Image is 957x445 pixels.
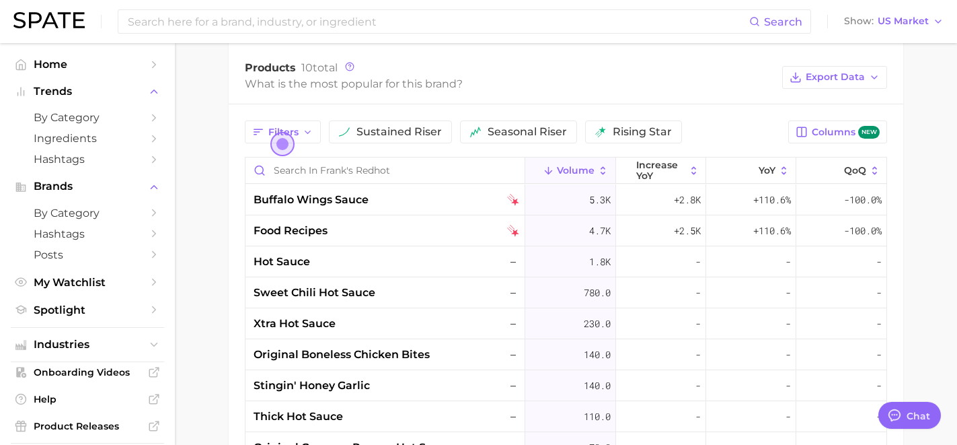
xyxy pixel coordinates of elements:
span: - [695,254,701,270]
a: by Category [11,203,164,224]
button: xtra hot sauce–230.0--- [245,308,886,339]
a: Ingredients [11,128,164,149]
span: - [786,254,791,270]
span: YoY [759,165,775,176]
span: Show [844,18,874,25]
span: stingin' honey garlic [254,378,370,394]
button: Columnsnew [788,121,887,143]
span: sustained riser [356,127,442,137]
img: seasonal riser [470,127,481,137]
span: Trends [34,85,141,98]
span: buffalo wings sauce [254,192,369,208]
span: -100.0% [844,192,882,208]
span: US Market [878,18,929,25]
button: sweet chili hot sauce–780.0--- [245,277,886,308]
span: Onboarding Videos [34,366,141,378]
a: Posts [11,244,164,265]
button: Export Data [782,66,887,89]
span: +2.8k [674,192,701,208]
span: 140.0 [584,378,611,394]
span: - [876,316,882,332]
a: by Category [11,107,164,128]
button: buffalo wings saucefalling star5.3k+2.8k+110.6%-100.0% [245,184,886,215]
span: Hashtags [34,228,141,240]
span: – [507,347,519,363]
span: 110.0 [584,409,611,425]
span: hot sauce [254,254,310,270]
span: +110.6% [753,192,791,208]
span: My Watchlist [34,276,141,289]
img: SPATE [13,12,85,28]
span: Product Releases [34,420,141,432]
button: ShowUS Market [841,13,947,30]
span: by Category [34,207,141,219]
button: Trends [11,81,164,102]
span: xtra hot sauce [254,316,336,332]
span: 1.8k [589,254,611,270]
span: - [876,409,882,425]
button: increase YoY [616,158,706,184]
span: +2.5k [674,223,701,239]
div: What is the most popular for this brand? [245,75,775,93]
span: – [507,254,519,270]
span: 140.0 [584,347,611,363]
button: hot sauce–1.8k--- [245,246,886,277]
button: Filters [245,121,321,143]
img: rising star [595,127,606,137]
span: Export Data [806,71,865,83]
a: Hashtags [11,149,164,170]
span: Help [34,393,141,405]
span: +110.6% [753,223,791,239]
span: - [695,378,701,394]
span: - [876,378,882,394]
button: food recipesfalling star4.7k+2.5k+110.6%-100.0% [245,215,886,246]
a: Hashtags [11,224,164,244]
a: Home [11,54,164,75]
span: by Category [34,111,141,124]
button: Brands [11,176,164,197]
span: - [876,347,882,363]
img: falling star [507,194,519,206]
span: - [786,409,791,425]
span: Products [245,61,296,74]
span: Filters [268,127,299,138]
span: - [695,347,701,363]
span: - [786,378,791,394]
button: stingin' honey garlic–140.0--- [245,370,886,401]
button: Volume [525,158,615,184]
span: food recipes [254,223,328,239]
a: My Watchlist [11,272,164,293]
span: Home [34,58,141,71]
span: - [786,347,791,363]
span: Spotlight [34,304,141,316]
span: Ingredients [34,132,141,145]
button: Industries [11,335,164,355]
span: total [301,61,338,74]
span: Hashtags [34,153,141,166]
span: rising star [613,127,672,137]
span: 230.0 [584,316,611,332]
span: -100.0% [844,223,882,239]
span: Search [764,15,802,28]
span: seasonal riser [488,127,567,137]
span: - [695,409,701,425]
span: - [786,285,791,301]
button: QoQ [796,158,886,184]
span: Volume [557,165,595,176]
span: 4.7k [589,223,611,239]
span: - [876,285,882,301]
span: Brands [34,180,141,193]
button: YoY [706,158,796,184]
span: 10 [301,61,313,74]
span: - [786,316,791,332]
div: original boneless chicken bites [245,339,525,370]
span: - [695,316,701,332]
span: 5.3k [589,192,611,208]
img: sustained riser [339,127,350,137]
span: thick hot sauce [254,409,343,425]
a: Onboarding Videos [11,362,164,382]
img: falling star [507,225,519,237]
span: – [507,316,519,332]
span: increase YoY [636,160,685,181]
span: – [507,378,519,394]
